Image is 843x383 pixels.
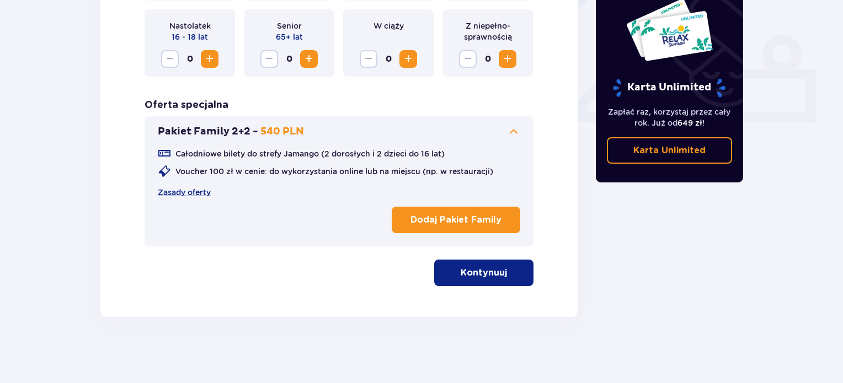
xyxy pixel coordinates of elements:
button: Zwiększ [300,50,318,68]
span: 0 [380,50,397,68]
p: 16 - 18 lat [172,31,208,42]
button: Zwiększ [499,50,516,68]
p: Voucher 100 zł w cenie: do wykorzystania online lub na miejscu (np. w restauracji) [175,166,493,177]
button: Zwiększ [399,50,417,68]
p: Całodniowe bilety do strefy Jamango (2 dorosłych i 2 dzieci do 16 lat) [175,148,445,159]
button: Zmniejsz [459,50,477,68]
span: 0 [479,50,497,68]
p: Z niepełno­sprawnością [451,20,524,42]
p: 65+ lat [276,31,303,42]
a: Karta Unlimited [607,137,733,164]
h3: Oferta specjalna [145,99,228,112]
button: Zwiększ [201,50,218,68]
p: Karta Unlimited [633,144,706,157]
span: 0 [181,50,199,68]
button: Zmniejsz [260,50,278,68]
a: Zasady oferty [158,187,211,198]
p: Karta Unlimited [612,78,727,98]
span: 649 zł [677,118,702,127]
p: Kontynuuj [461,267,507,279]
p: Dodaj Pakiet Family [410,214,501,226]
p: Pakiet Family 2+2 - [158,125,258,138]
button: Pakiet Family 2+2 -540 PLN [158,125,520,138]
p: Nastolatek [169,20,211,31]
p: 540 PLN [260,125,304,138]
p: Zapłać raz, korzystaj przez cały rok. Już od ! [607,106,733,128]
button: Kontynuuj [434,260,533,286]
button: Zmniejsz [161,50,179,68]
button: Zmniejsz [360,50,377,68]
button: Dodaj Pakiet Family [392,207,520,233]
p: W ciąży [374,20,404,31]
span: 0 [280,50,298,68]
p: Senior [277,20,302,31]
